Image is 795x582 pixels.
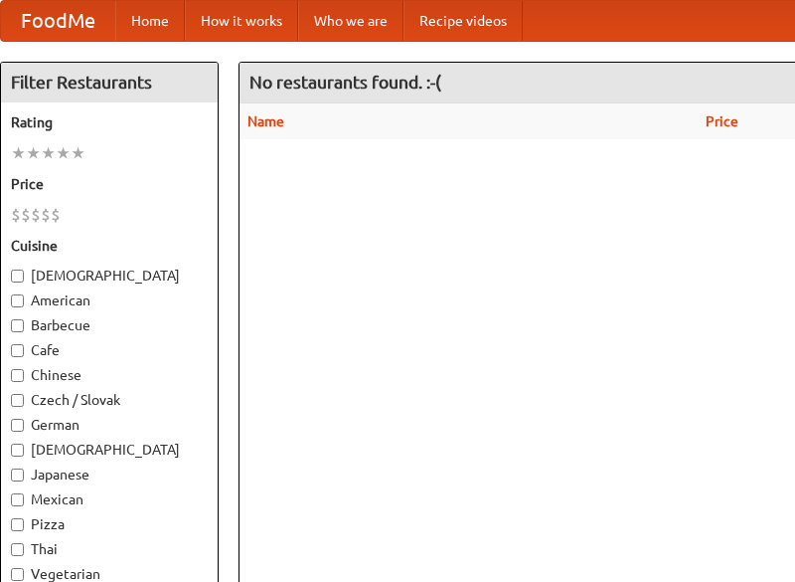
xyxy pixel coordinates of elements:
a: Name [247,113,284,129]
li: $ [41,204,51,226]
ng-pluralize: No restaurants found. :-( [249,73,441,92]
input: German [11,419,24,432]
input: Mexican [11,493,24,506]
label: Mexican [11,489,208,509]
input: Barbecue [11,319,24,332]
li: ★ [41,142,56,164]
li: $ [31,204,41,226]
a: Recipe videos [403,1,523,41]
label: Thai [11,539,208,559]
li: ★ [71,142,85,164]
label: Czech / Slovak [11,390,208,410]
a: How it works [185,1,298,41]
input: Japanese [11,469,24,482]
li: $ [51,204,61,226]
input: Pizza [11,518,24,531]
label: [DEMOGRAPHIC_DATA] [11,440,208,460]
li: ★ [26,142,41,164]
label: Chinese [11,365,208,385]
h5: Cuisine [11,236,208,256]
input: Czech / Slovak [11,394,24,407]
h5: Price [11,174,208,194]
label: Pizza [11,514,208,534]
li: ★ [56,142,71,164]
label: Cafe [11,340,208,360]
input: Cafe [11,344,24,357]
li: $ [11,204,21,226]
label: American [11,291,208,310]
input: Vegetarian [11,568,24,581]
label: German [11,415,208,435]
a: Home [115,1,185,41]
a: FoodMe [1,1,115,41]
h4: Filter Restaurants [1,63,218,102]
h5: Rating [11,112,208,132]
a: Who we are [298,1,403,41]
label: Japanese [11,465,208,485]
input: Chinese [11,369,24,382]
label: [DEMOGRAPHIC_DATA] [11,266,208,286]
a: Price [706,113,738,129]
input: [DEMOGRAPHIC_DATA] [11,270,24,283]
input: [DEMOGRAPHIC_DATA] [11,444,24,457]
li: $ [21,204,31,226]
input: American [11,294,24,307]
input: Thai [11,543,24,556]
label: Barbecue [11,315,208,335]
li: ★ [11,142,26,164]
